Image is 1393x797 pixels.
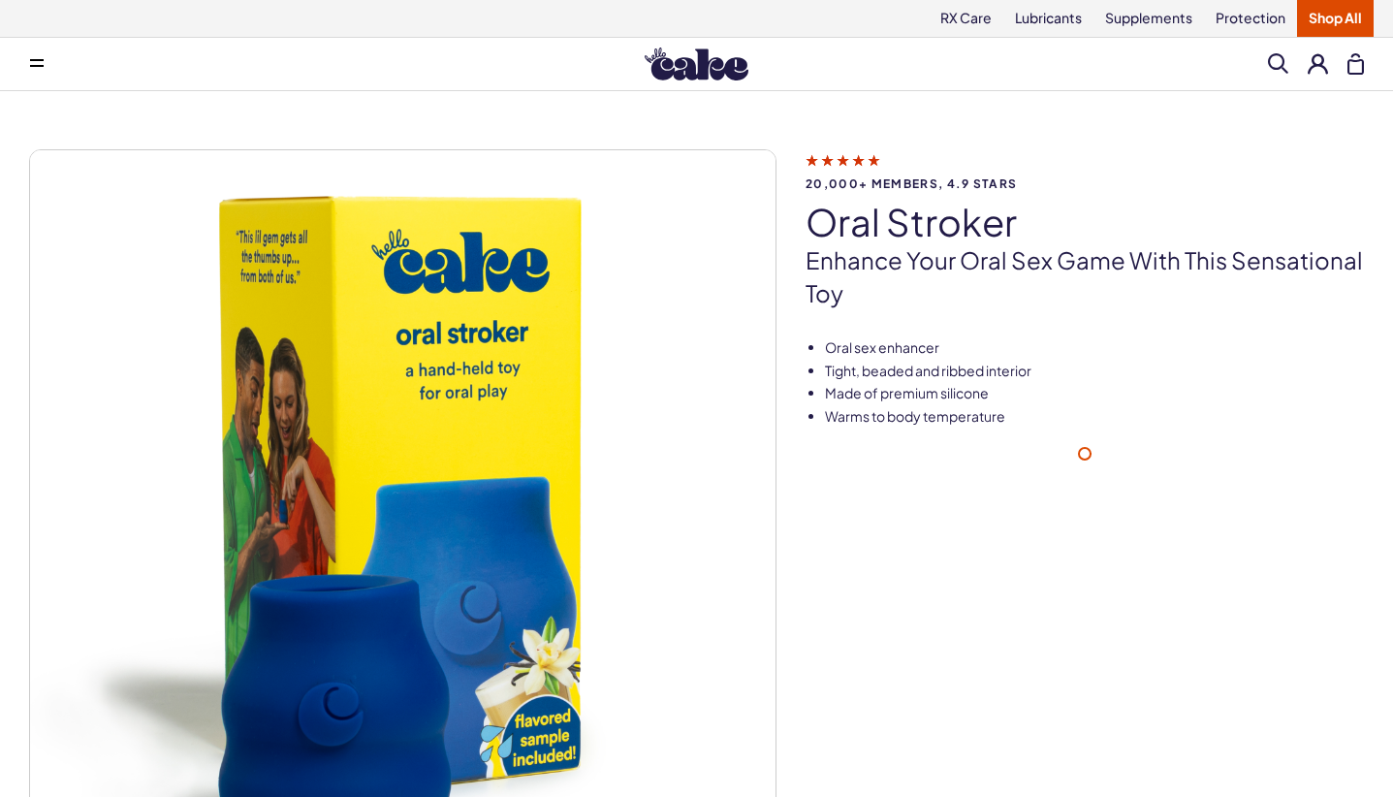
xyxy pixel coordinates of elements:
[806,202,1364,242] h1: oral stroker
[645,48,748,80] img: Hello Cake
[806,244,1364,309] p: Enhance your oral sex game with this sensational toy
[825,384,1364,403] li: Made of premium silicone
[825,407,1364,427] li: Warms to body temperature
[806,177,1364,190] span: 20,000+ members, 4.9 stars
[806,151,1364,190] a: 20,000+ members, 4.9 stars
[825,362,1364,381] li: Tight, beaded and ribbed interior
[825,338,1364,358] li: Oral sex enhancer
